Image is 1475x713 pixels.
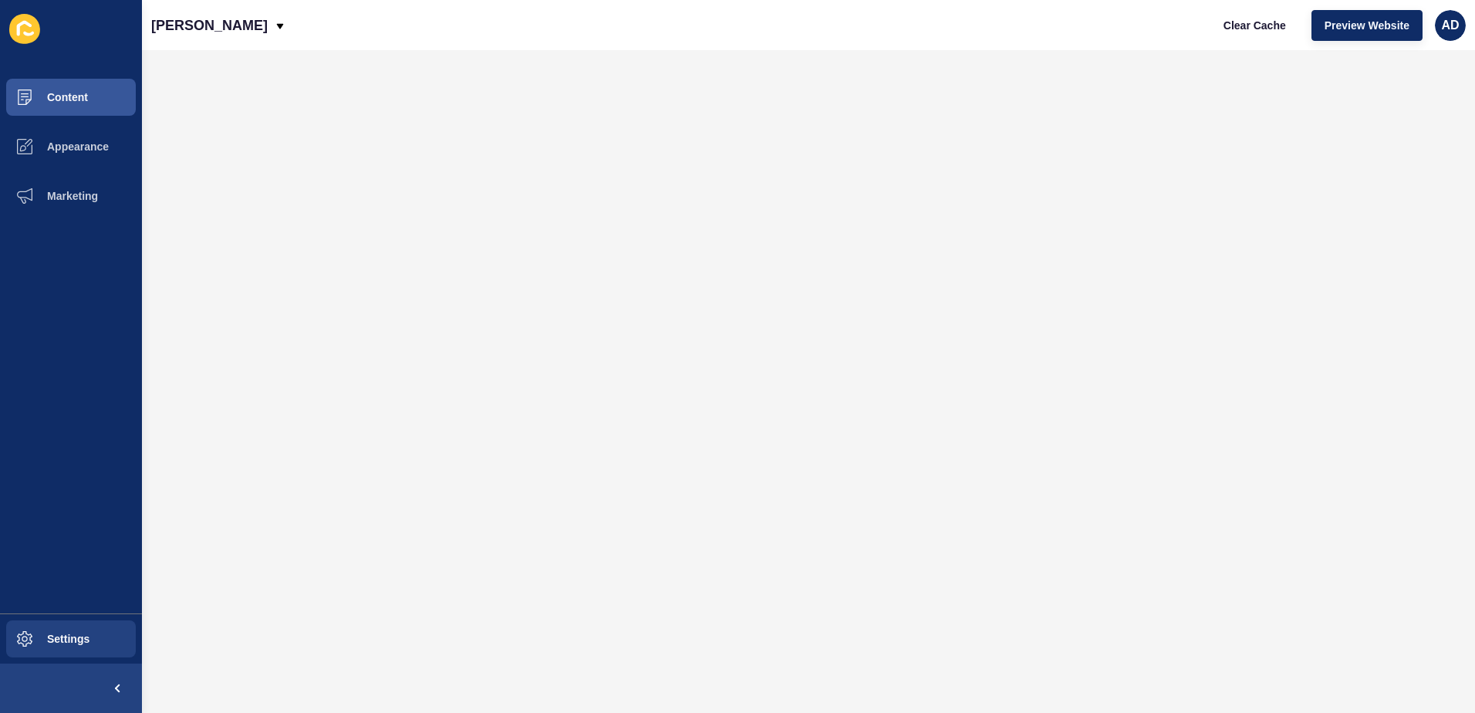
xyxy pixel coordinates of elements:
p: [PERSON_NAME] [151,6,268,45]
button: Preview Website [1311,10,1423,41]
span: Preview Website [1325,18,1409,33]
span: Clear Cache [1224,18,1286,33]
span: AD [1441,18,1459,33]
button: Clear Cache [1210,10,1299,41]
